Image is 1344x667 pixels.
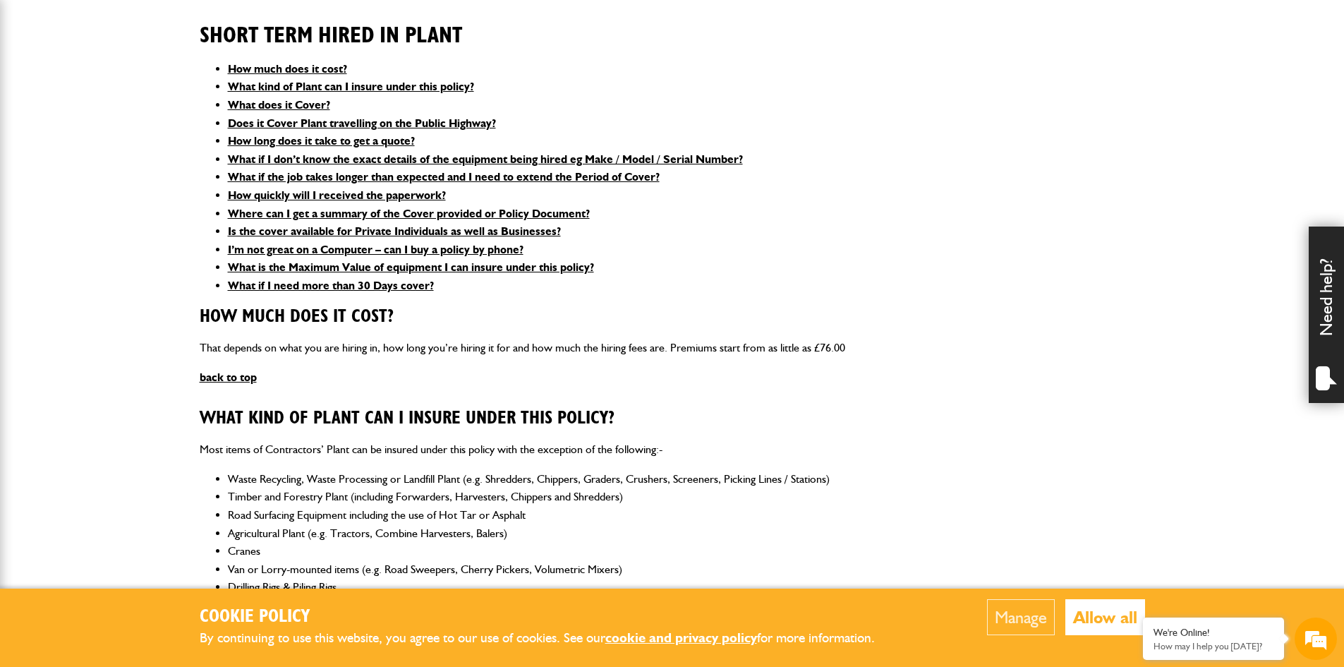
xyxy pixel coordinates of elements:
a: What kind of Plant can I insure under this policy? [228,80,474,93]
h3: What kind of Plant can I insure under this policy? [200,408,1145,430]
button: Allow all [1065,599,1145,635]
a: What if the job takes longer than expected and I need to extend the Period of Cover? [228,170,660,184]
a: What does it Cover? [228,98,330,112]
div: We're Online! [1154,627,1273,639]
a: What if I need more than 30 Days cover? [228,279,434,292]
h2: Cookie Policy [200,606,898,628]
a: cookie and privacy policy [605,630,757,646]
p: That depends on what you are hiring in, how long you’re hiring it for and how much the hiring fee... [200,339,1145,357]
p: How may I help you today? [1154,641,1273,651]
li: Timber and Forestry Plant (including Forwarders, Harvesters, Chippers and Shredders) [228,488,1145,506]
p: By continuing to use this website, you agree to our use of cookies. See our for more information. [200,627,898,649]
h2: Short Term Hired In Plant [200,1,1145,49]
div: Need help? [1309,227,1344,403]
li: Agricultural Plant (e.g. Tractors, Combine Harvesters, Balers) [228,524,1145,543]
li: Drilling Rigs & Piling Rigs [228,578,1145,596]
button: Manage [987,599,1055,635]
li: Cranes [228,542,1145,560]
a: What is the Maximum Value of equipment I can insure under this policy? [228,260,594,274]
a: Is the cover available for Private Individuals as well as Businesses? [228,224,561,238]
a: What if I don’t know the exact details of the equipment being hired eg Make / Model / Serial Number? [228,152,743,166]
li: Van or Lorry-mounted items (e.g. Road Sweepers, Cherry Pickers, Volumetric Mixers) [228,560,1145,579]
li: Waste Recycling, Waste Processing or Landfill Plant (e.g. Shredders, Chippers, Graders, Crushers,... [228,470,1145,488]
a: How much does it cost? [228,62,347,76]
p: Most items of Contractors’ Plant can be insured under this policy with the exception of the follo... [200,440,1145,459]
a: How quickly will I received the paperwork? [228,188,446,202]
h3: How much does it cost? [200,306,1145,328]
li: Road Surfacing Equipment including the use of Hot Tar or Asphalt [228,506,1145,524]
a: Does it Cover Plant travelling on the Public Highway? [228,116,496,130]
a: How long does it take to get a quote? [228,134,415,148]
a: back to top [200,371,257,384]
a: I’m not great on a Computer – can I buy a policy by phone? [228,243,523,256]
a: Where can I get a summary of the Cover provided or Policy Document? [228,207,590,220]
